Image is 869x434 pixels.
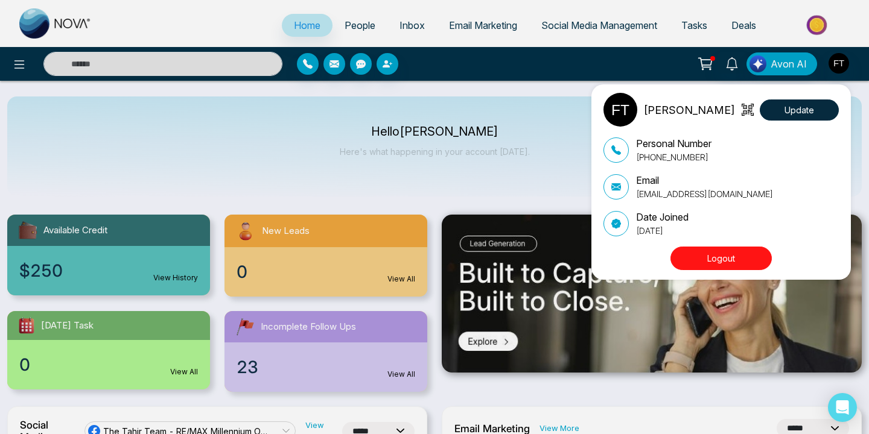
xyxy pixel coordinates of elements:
[636,173,773,187] p: Email
[670,247,772,270] button: Logout
[636,210,689,224] p: Date Joined
[636,136,711,151] p: Personal Number
[636,151,711,163] p: [PHONE_NUMBER]
[643,102,735,118] p: [PERSON_NAME]
[636,187,773,200] p: [EMAIL_ADDRESS][DOMAIN_NAME]
[636,224,689,237] p: [DATE]
[760,99,839,121] button: Update
[828,393,857,422] div: Open Intercom Messenger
